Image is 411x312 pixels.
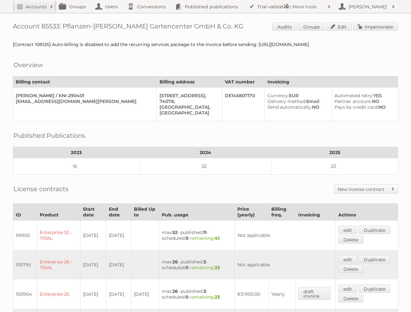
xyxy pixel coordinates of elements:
a: Delete [338,265,363,273]
strong: 23 [215,294,220,300]
a: draft invoice [298,287,330,300]
td: Enterprise 26 [37,279,80,309]
a: Groups [298,22,325,31]
td: [DATE] [80,279,106,309]
div: Email [267,98,326,104]
td: 32 [140,158,271,175]
strong: 3 [203,259,206,265]
h2: New license contract [338,186,388,192]
a: Duplicate [358,255,390,263]
th: End date [106,204,131,221]
h2: Published Publications [13,131,85,140]
span: Partner account: [334,98,372,104]
h2: Overview [13,60,43,70]
div: [STREET_ADDRESS], [160,93,217,98]
div: [PERSON_NAME] / KNr.290401 [16,93,152,98]
span: remaining: [190,235,219,241]
strong: 41 [215,235,219,241]
th: Start date [80,204,106,221]
a: edit [338,285,357,293]
td: 100795 [13,250,37,279]
td: DE145807170 [222,88,265,121]
td: 100904 [13,279,37,309]
td: 23 [271,158,398,175]
a: Delete [338,235,363,244]
td: [DATE] [131,279,159,309]
th: Pub. usage [159,204,235,221]
th: Billed Up to [131,204,159,221]
th: ID [13,204,37,221]
a: edit [338,255,357,263]
th: Invoicing [295,204,335,221]
strong: 26 [172,288,178,294]
div: NO [267,104,326,110]
a: edit [338,226,357,234]
th: 2024 [140,147,271,158]
a: Audits [272,22,297,31]
strong: 0 [185,235,189,241]
strong: 52 [172,230,177,235]
th: Billing contact [13,76,157,88]
td: [DATE] [80,250,106,279]
div: NO [334,98,393,104]
td: [DATE] [106,221,131,250]
div: [GEOGRAPHIC_DATA] [160,110,217,116]
td: [DATE] [80,221,106,250]
td: Not applicable. [235,250,335,279]
td: €9.900,00 [235,279,268,309]
td: max: - published: - scheduled: - [159,221,235,250]
td: 16 [13,158,140,175]
td: max: - published: - scheduled: - [159,250,235,279]
h1: Account 85533: Pflanzen-[PERSON_NAME] Gartencenter GmbH & Co. KG [13,22,398,32]
h2: License contracts [13,184,69,194]
strong: 0 [185,265,189,270]
strong: 23 [215,265,220,270]
a: Duplicate [358,285,390,293]
td: [DATE] [106,279,131,309]
h2: More tools [292,4,325,10]
strong: 3 [203,288,206,294]
span: Pays by credit card: [334,104,378,110]
span: Automated retry: [334,93,373,98]
td: Enterprise 26 - TRIAL [37,250,80,279]
span: Send automatically: [267,104,312,110]
th: 2023 [13,147,140,158]
strong: 11 [203,230,206,235]
strong: 0 [185,294,189,300]
div: [EMAIL_ADDRESS][DOMAIN_NAME][PERSON_NAME] [16,98,152,104]
h2: Accounts [26,4,47,10]
td: Yearly [268,279,295,309]
div: 74078, [160,98,217,104]
th: 2025 [271,147,398,158]
a: Impersonate [353,22,398,31]
td: Enterprise 52 - TRIAL [37,221,80,250]
td: max: - published: - scheduled: - [159,279,235,309]
th: Billing freq. [268,204,295,221]
div: EUR [267,93,326,98]
span: remaining: [190,294,220,300]
th: Product [37,204,80,221]
a: Edit [326,22,352,31]
h2: [PERSON_NAME] [347,4,389,10]
strong: 26 [172,259,178,265]
th: Invoicing [265,76,398,88]
span: Currency: [267,93,289,98]
th: VAT number [222,76,265,88]
span: Toggle [388,184,398,193]
span: Delivery method: [267,98,306,104]
th: Billing address [157,76,222,88]
div: NO [334,104,393,110]
td: 99950 [13,221,37,250]
a: New license contract [334,184,398,193]
div: YES [334,93,393,98]
th: Actions [335,204,398,221]
td: [DATE] [106,250,131,279]
a: Duplicate [358,226,390,234]
th: Price (yearly) [235,204,268,221]
td: Not applicable. [235,221,335,250]
div: [GEOGRAPHIC_DATA], [160,104,217,110]
a: Delete [338,294,363,302]
span: remaining: [190,265,220,270]
div: [Contract 108126] Auto-billing is disabled to add the recurring services package to the invoice b... [13,42,398,47]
